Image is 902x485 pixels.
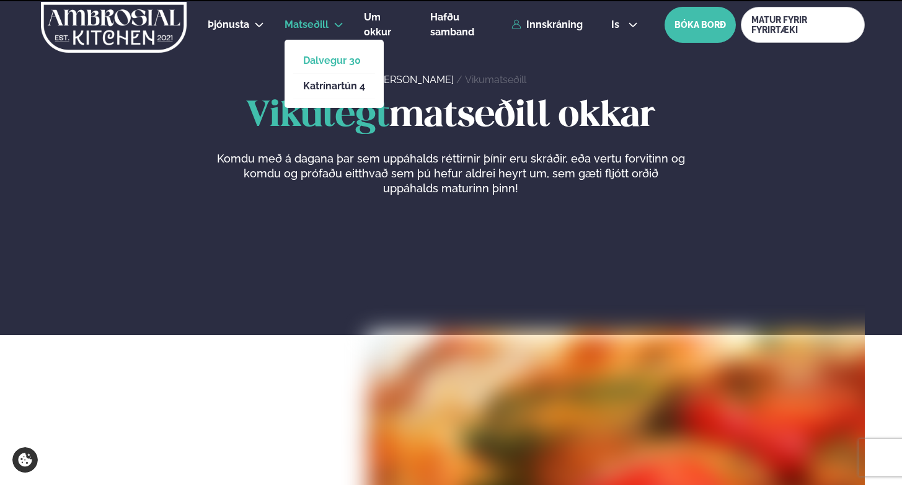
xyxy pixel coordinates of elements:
[12,447,38,473] a: Cookie settings
[456,74,465,86] span: /
[208,17,249,32] a: Þjónusta
[285,17,329,32] a: Matseðill
[465,74,526,86] a: Vikumatseðill
[303,56,365,66] a: Dalvegur 30
[665,7,736,43] button: BÓKA BORÐ
[216,151,685,196] p: Komdu með á dagana þar sem uppáhalds réttirnir þínir eru skráðir, eða vertu forvitinn og komdu og...
[285,19,329,30] span: Matseðill
[611,20,623,30] span: is
[511,19,583,30] a: Innskráning
[208,19,249,30] span: Þjónusta
[364,11,391,38] span: Um okkur
[430,11,474,38] span: Hafðu samband
[741,7,865,43] a: MATUR FYRIR FYRIRTÆKI
[375,74,454,86] a: [PERSON_NAME]
[303,81,365,91] a: Katrínartún 4
[37,97,865,136] h1: matseðill okkar
[40,2,188,53] img: logo
[430,10,505,40] a: Hafðu samband
[601,20,648,30] button: is
[364,10,410,40] a: Um okkur
[246,99,389,133] span: Vikulegt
